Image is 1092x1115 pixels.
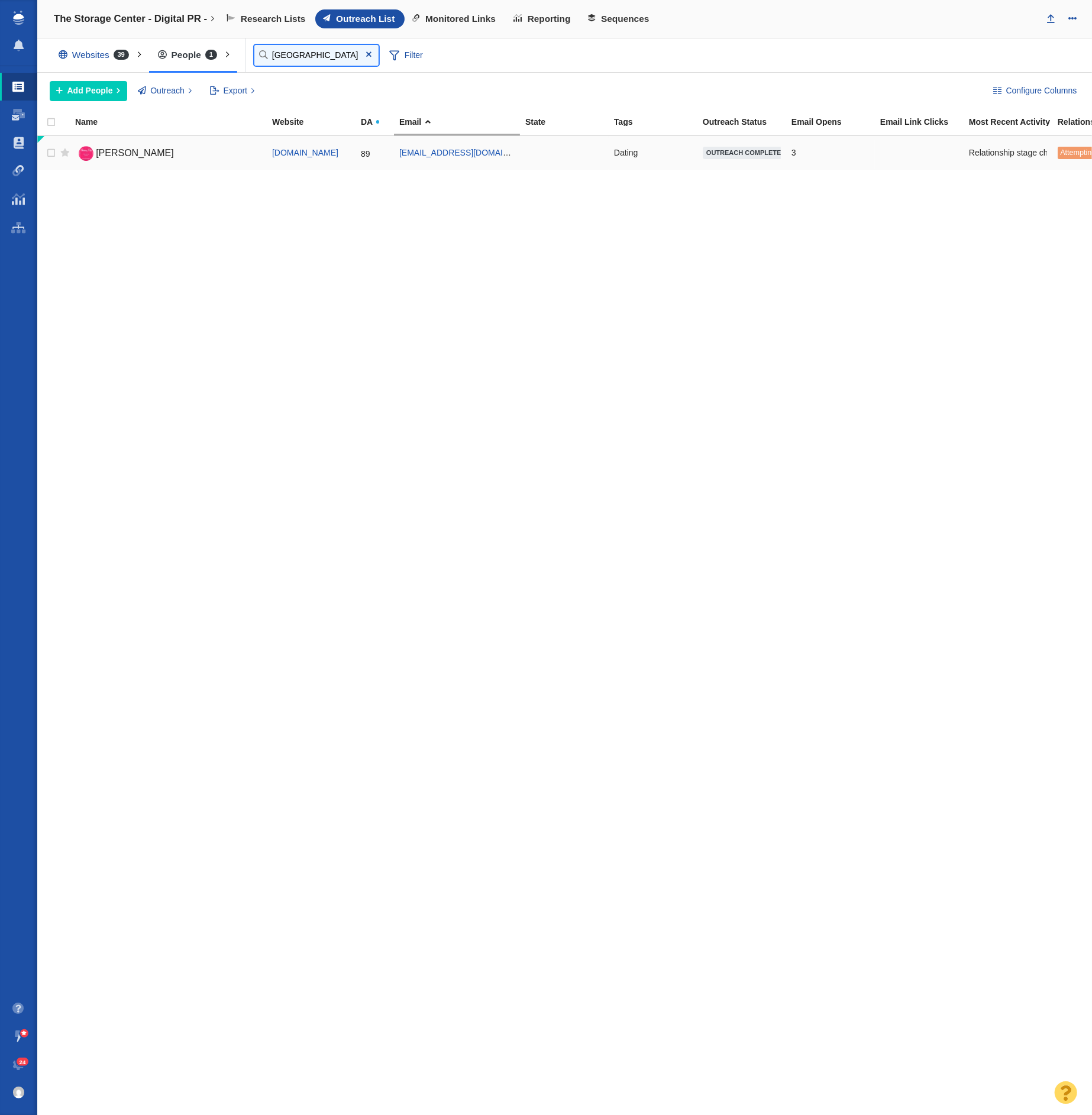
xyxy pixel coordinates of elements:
div: Outreach Status [703,118,790,126]
span: Sequences [601,14,649,24]
button: Outreach [131,81,199,101]
span: 24 [17,1058,29,1066]
div: Email Opens [791,118,879,126]
button: Export [203,81,261,101]
span: Configure Columns [1006,85,1077,97]
span: 39 [114,50,129,60]
a: Monitored Links [405,9,506,28]
div: Most Recent Activity [969,118,1057,126]
span: Filter [383,44,430,67]
div: Email [399,118,524,126]
a: Tags [614,118,702,128]
div: State [525,118,613,126]
div: Tags [614,118,702,126]
a: [DOMAIN_NAME] [272,148,338,157]
a: Outreach List [315,9,405,28]
a: Email [399,118,524,128]
a: Name [75,118,271,128]
a: Research Lists [219,9,315,28]
span: Add People [67,85,113,97]
img: buzzstream_logo_iconsimple.png [13,11,24,25]
span: Export [224,85,247,97]
a: DA [361,118,398,128]
span: Reporting [528,14,571,24]
a: [PERSON_NAME] [75,143,261,164]
span: Outreach List [336,14,395,24]
img: f969a929550c49b0f71394cf79ab7d2e [13,1087,25,1098]
a: Email Link Clicks [880,118,968,128]
a: Email Opens [791,118,879,128]
a: Reporting [506,9,580,28]
span: DA [361,118,373,126]
div: 3 [791,140,870,166]
h4: The Storage Center - Digital PR - [54,13,207,25]
a: Sequences [580,9,659,28]
span: Monitored Links [425,14,496,24]
div: Name [75,118,271,126]
a: State [525,118,613,128]
span: Outreach [150,85,185,97]
span: Research Lists [241,14,306,24]
input: Search [254,45,379,66]
span: Dating [614,147,638,158]
div: 89 [361,140,370,159]
button: Configure Columns [987,81,1084,101]
div: Website [272,118,360,126]
div: Email Link Clicks [880,118,968,126]
a: Outreach Status [703,118,790,128]
a: Website [272,118,360,128]
a: [EMAIL_ADDRESS][DOMAIN_NAME] [399,148,539,157]
span: [PERSON_NAME] [96,148,174,158]
button: Add People [50,81,127,101]
div: Websites [50,41,143,69]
